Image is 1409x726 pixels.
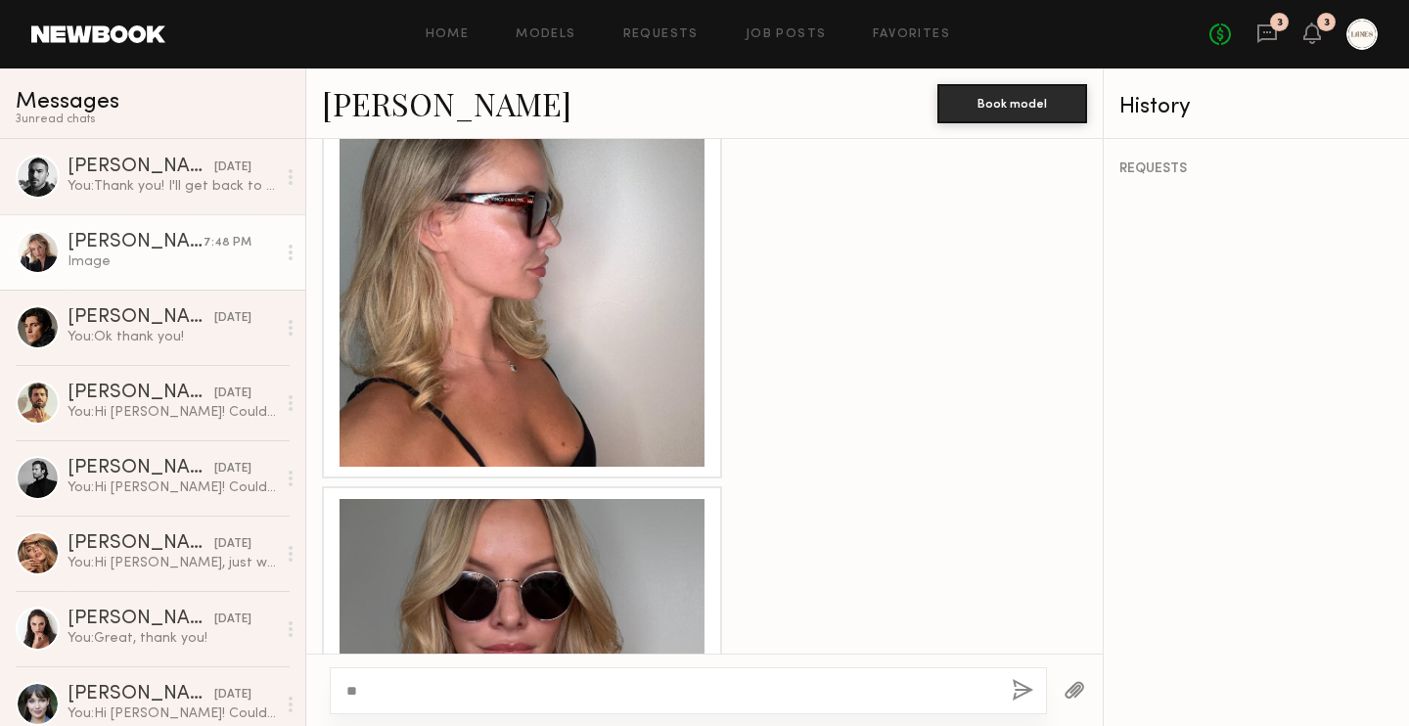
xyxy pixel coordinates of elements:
[1256,23,1278,47] a: 3
[426,28,470,41] a: Home
[68,233,204,252] div: [PERSON_NAME]
[322,82,571,124] a: [PERSON_NAME]
[1324,18,1330,28] div: 3
[68,629,276,648] div: You: Great, thank you!
[214,611,251,629] div: [DATE]
[16,91,119,113] span: Messages
[68,384,214,403] div: [PERSON_NAME]
[68,403,276,422] div: You: Hi [PERSON_NAME]! Could you send us three raw unedited selfies of you wearing sunglasses? Fr...
[214,460,251,478] div: [DATE]
[937,94,1087,111] a: Book model
[1119,162,1393,176] div: REQUESTS
[1277,18,1283,28] div: 3
[68,308,214,328] div: [PERSON_NAME]
[1119,96,1393,118] div: History
[214,309,251,328] div: [DATE]
[623,28,699,41] a: Requests
[68,534,214,554] div: [PERSON_NAME]
[68,158,214,177] div: [PERSON_NAME]
[873,28,950,41] a: Favorites
[68,177,276,196] div: You: Thank you! I'll get back to you :)
[516,28,575,41] a: Models
[937,84,1087,123] button: Book model
[214,535,251,554] div: [DATE]
[214,159,251,177] div: [DATE]
[68,685,214,704] div: [PERSON_NAME]
[68,610,214,629] div: [PERSON_NAME]
[68,252,276,271] div: Image
[68,478,276,497] div: You: Hi [PERSON_NAME]! Could you send us three raw unedited selfies of you wearing sunglasses? Fr...
[68,704,276,723] div: You: Hi [PERSON_NAME]! Could you send us three raw unedited selfies of you wearing sunglasses? Fr...
[68,554,276,572] div: You: Hi [PERSON_NAME], just wanted to reach out one last time - are you able to send us those sel...
[204,234,251,252] div: 7:48 PM
[68,328,276,346] div: You: Ok thank you!
[214,385,251,403] div: [DATE]
[746,28,827,41] a: Job Posts
[214,686,251,704] div: [DATE]
[68,459,214,478] div: [PERSON_NAME]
